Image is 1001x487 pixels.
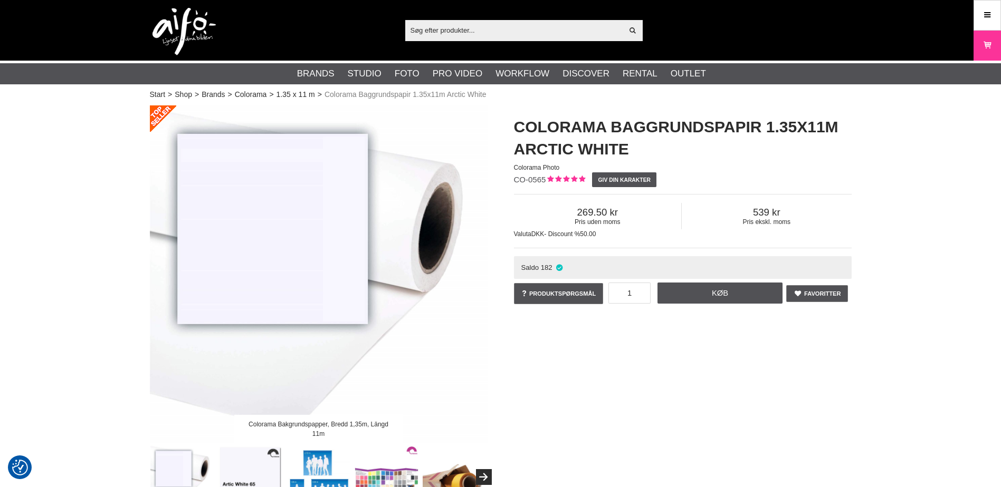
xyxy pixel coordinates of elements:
[514,175,546,184] span: CO-0565
[150,105,488,443] img: Colorama Bakgrundspapper, Bredd 1,35m, Längd 11m
[563,67,609,81] a: Discover
[150,89,166,100] a: Start
[682,207,852,218] span: 539
[277,89,315,100] a: 1.35 x 11 m
[297,67,335,81] a: Brands
[152,8,216,55] img: logo.png
[175,89,192,100] a: Shop
[514,230,531,238] span: Valuta
[682,218,852,226] span: Pris ekskl. moms
[514,207,682,218] span: 269.50
[514,283,604,304] a: Produktspørgsmål
[541,264,552,271] span: 182
[544,230,580,238] span: - Discount %
[514,116,852,160] h1: Colorama Baggrundspapir 1.35x11m Arctic White
[348,67,382,81] a: Studio
[531,230,545,238] span: DKK
[168,89,172,100] span: >
[514,164,560,171] span: Colorama Photo
[318,89,322,100] span: >
[546,174,585,186] div: Kundebed&#248;mmelse: 5.00
[592,172,656,187] a: Giv din karakter
[657,283,783,304] a: Køb
[235,89,267,100] a: Colorama
[495,67,549,81] a: Workflow
[514,218,682,226] span: Pris uden moms
[269,89,273,100] span: >
[395,67,420,81] a: Foto
[228,89,232,100] span: >
[786,285,849,302] a: Favoritter
[405,22,623,38] input: Søg efter produkter...
[433,67,482,81] a: Pro Video
[12,460,28,475] img: Revisit consent button
[476,469,492,485] button: Next
[555,264,564,271] i: På lager
[12,458,28,477] button: Samtykkepræferencer
[521,264,539,271] span: Saldo
[325,89,487,100] span: Colorama Baggrundspapir 1.35x11m Arctic White
[195,89,199,100] span: >
[623,67,657,81] a: Rental
[580,230,596,238] span: 50.00
[671,67,706,81] a: Outlet
[202,89,225,100] a: Brands
[234,415,403,443] div: Colorama Bakgrundspapper, Bredd 1,35m, Längd 11m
